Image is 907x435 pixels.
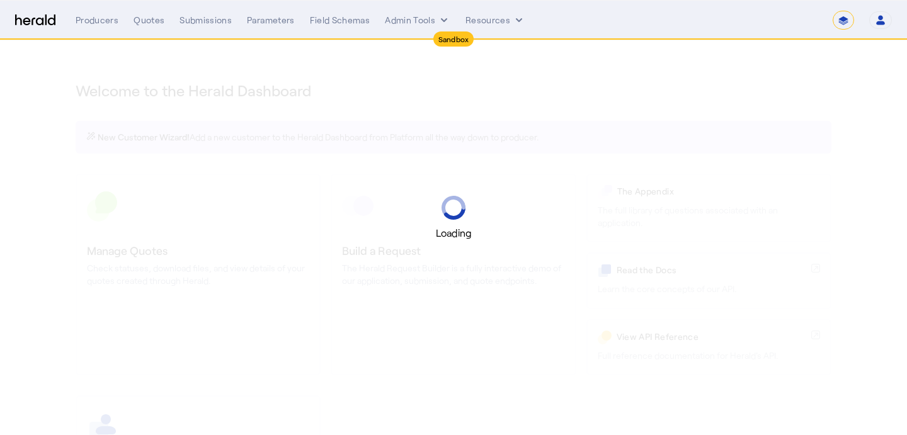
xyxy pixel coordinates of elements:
div: Producers [76,14,118,26]
div: Quotes [134,14,164,26]
button: internal dropdown menu [385,14,450,26]
div: Field Schemas [310,14,370,26]
div: Submissions [180,14,232,26]
div: Parameters [247,14,295,26]
img: Herald Logo [15,14,55,26]
button: Resources dropdown menu [465,14,525,26]
div: Sandbox [433,31,474,47]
